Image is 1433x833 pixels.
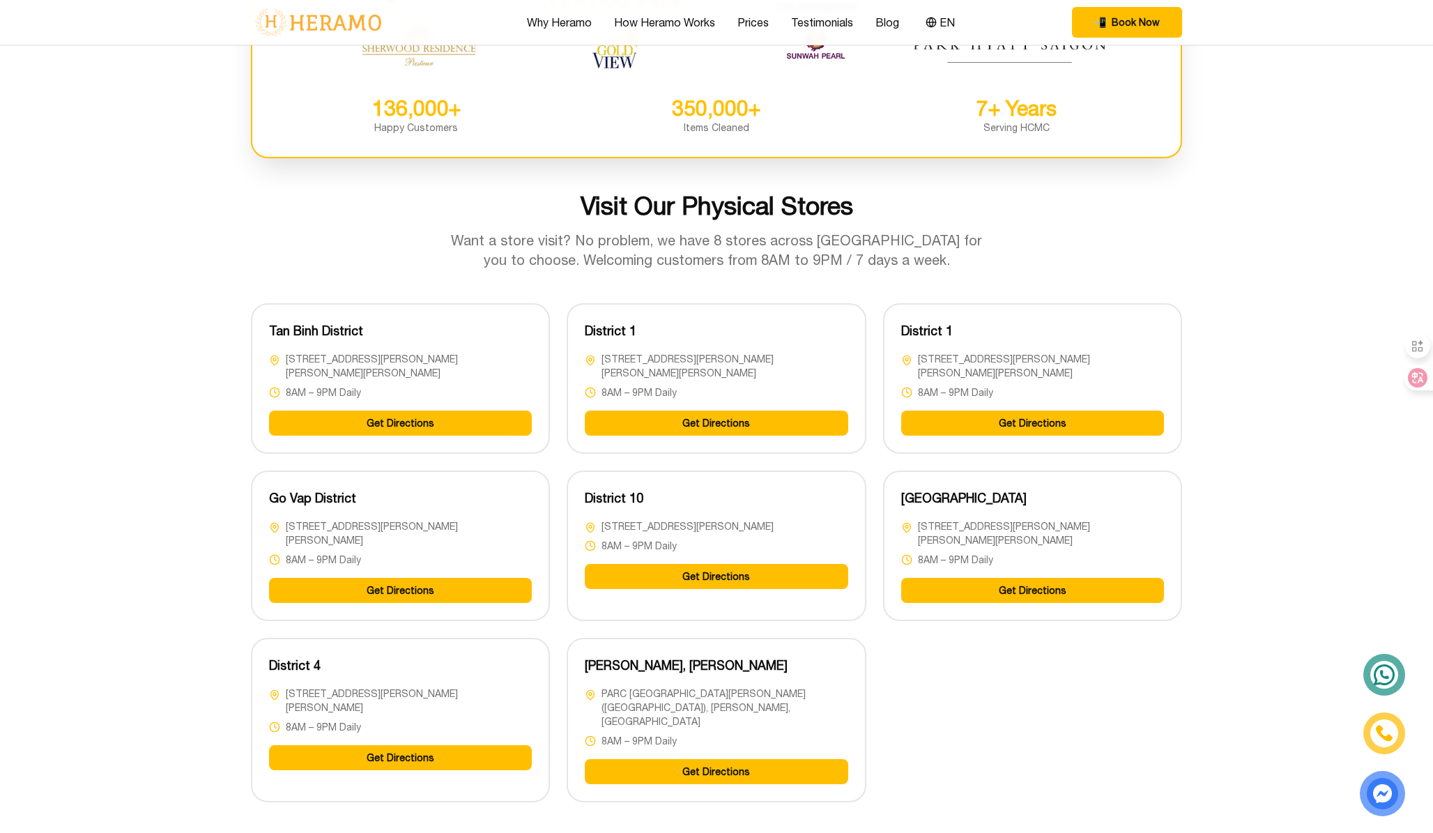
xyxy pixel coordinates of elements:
[286,385,361,399] span: 8AM – 9PM Daily
[779,17,852,73] img: Sunwah Pearl
[1094,15,1106,29] span: phone
[251,192,1182,220] h2: Visit Our Physical Stores
[585,564,848,589] button: Get Directions
[875,14,899,31] a: Blog
[601,539,677,553] span: 8AM – 9PM Daily
[901,411,1164,436] button: Get Directions
[875,121,1158,135] div: Serving HCMC
[901,489,1027,508] h3: [GEOGRAPHIC_DATA]
[918,553,993,567] span: 8AM – 9PM Daily
[251,8,385,37] img: logo-with-text.png
[918,385,993,399] span: 8AM – 9PM Daily
[585,656,788,675] h3: [PERSON_NAME], [PERSON_NAME]
[737,14,769,31] a: Prices
[585,411,848,436] button: Get Directions
[286,519,532,547] span: [STREET_ADDRESS][PERSON_NAME][PERSON_NAME]
[901,321,953,341] h3: District 1
[575,95,859,121] div: 350,000+
[614,14,715,31] a: How Heramo Works
[269,578,532,603] button: Get Directions
[585,321,636,341] h3: District 1
[275,95,558,121] div: 136,000+
[918,519,1164,547] span: [STREET_ADDRESS][PERSON_NAME][PERSON_NAME][PERSON_NAME]
[875,95,1158,121] div: 7+ Years
[269,656,321,675] h3: District 4
[1365,714,1403,752] a: phone-icon
[1377,726,1392,741] img: phone-icon
[354,17,484,73] img: Sherwood Residence
[269,489,356,508] h3: Go Vap District
[601,687,848,728] span: PARC [GEOGRAPHIC_DATA][PERSON_NAME] ([GEOGRAPHIC_DATA]), [PERSON_NAME], [GEOGRAPHIC_DATA]
[921,13,959,31] button: EN
[585,759,848,784] button: Get Directions
[601,519,774,533] span: [STREET_ADDRESS][PERSON_NAME]
[527,14,592,31] a: Why Heramo
[269,745,532,770] button: Get Directions
[286,687,532,714] span: [STREET_ADDRESS][PERSON_NAME][PERSON_NAME]
[590,17,645,73] img: The Gold View
[269,321,363,341] h3: Tan Binh District
[275,121,558,135] div: Happy Customers
[601,352,848,380] span: [STREET_ADDRESS][PERSON_NAME][PERSON_NAME][PERSON_NAME]
[449,231,984,270] p: Want a store visit? No problem, we have 8 stores across [GEOGRAPHIC_DATA] for you to choose. Welc...
[269,411,532,436] button: Get Directions
[286,352,532,380] span: [STREET_ADDRESS][PERSON_NAME][PERSON_NAME][PERSON_NAME]
[791,14,853,31] a: Testimonials
[575,121,859,135] div: Items Cleaned
[914,17,1114,73] img: Park Hyatt Saigon
[601,734,677,748] span: 8AM – 9PM Daily
[901,578,1164,603] button: Get Directions
[1112,15,1160,29] span: Book Now
[286,553,361,567] span: 8AM – 9PM Daily
[918,352,1164,380] span: [STREET_ADDRESS][PERSON_NAME][PERSON_NAME][PERSON_NAME]
[585,489,643,508] h3: District 10
[1072,7,1182,38] button: phone Book Now
[286,720,361,734] span: 8AM – 9PM Daily
[601,385,677,399] span: 8AM – 9PM Daily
